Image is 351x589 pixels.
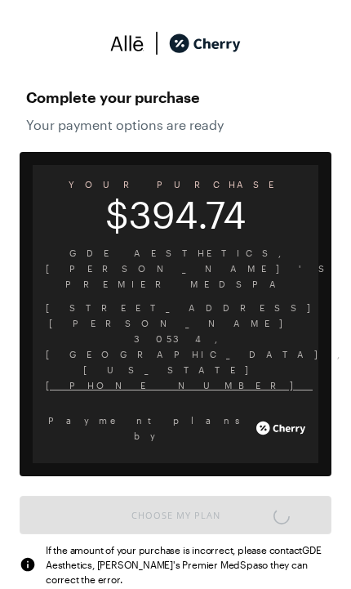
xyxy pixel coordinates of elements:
span: Your payment options are ready [26,117,325,132]
span: Payment plans by [46,413,253,444]
span: $394.74 [33,203,318,225]
button: Choose My Plan [20,496,331,534]
span: If the amount of your purchase is incorrect, please contact GDE Aesthetics, [PERSON_NAME]'s Premi... [46,542,331,587]
span: GDE Aesthetics, [PERSON_NAME]'s Premier MedSpa [46,245,305,292]
span: [STREET_ADDRESS][PERSON_NAME] 30534 , [GEOGRAPHIC_DATA] , [US_STATE] [46,300,305,377]
span: Complete your purchase [26,84,325,110]
img: svg%3e [20,556,36,573]
img: svg%3e [110,31,144,56]
img: cherry_white_logo-JPerc-yG.svg [256,416,305,440]
img: cherry_black_logo-DrOE_MJI.svg [169,31,241,56]
img: svg%3e [144,31,169,56]
span: [PHONE_NUMBER] [46,377,305,393]
span: YOUR PURCHASE [33,173,318,195]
